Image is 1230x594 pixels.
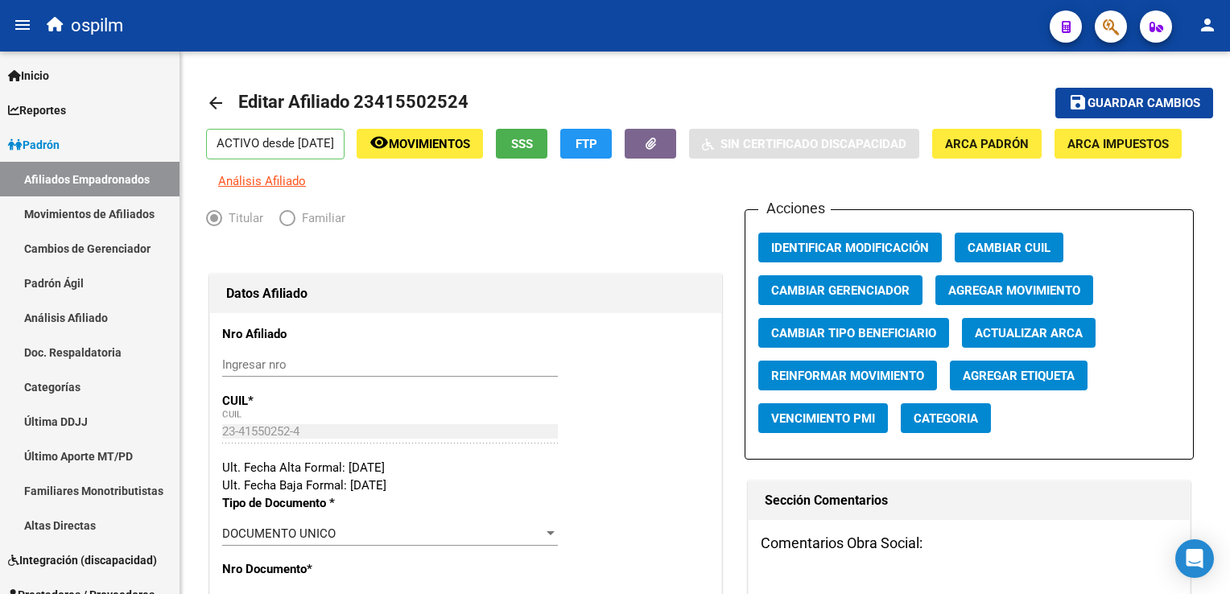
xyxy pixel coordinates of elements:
button: Reinformar Movimiento [758,361,937,390]
span: Padrón [8,136,60,154]
span: Cambiar Gerenciador [771,283,910,298]
div: Ult. Fecha Baja Formal: [DATE] [222,476,709,494]
span: ospilm [71,8,123,43]
span: Agregar Etiqueta [963,369,1075,383]
span: Sin Certificado Discapacidad [720,137,906,151]
span: DOCUMENTO UNICO [222,526,336,541]
span: ARCA Padrón [945,137,1029,151]
button: Identificar Modificación [758,233,942,262]
mat-icon: person [1198,15,1217,35]
button: ARCA Impuestos [1055,129,1182,159]
span: Agregar Movimiento [948,283,1080,298]
span: FTP [576,137,597,151]
button: Guardar cambios [1055,88,1213,118]
h1: Sección Comentarios [765,488,1174,514]
span: Análisis Afiliado [218,174,306,188]
h3: Acciones [758,197,831,220]
button: FTP [560,129,612,159]
button: Actualizar ARCA [962,318,1096,348]
button: Sin Certificado Discapacidad [689,129,919,159]
span: Familiar [295,209,345,227]
button: Cambiar CUIL [955,233,1063,262]
span: Reportes [8,101,66,119]
mat-icon: save [1068,93,1088,112]
span: Cambiar Tipo Beneficiario [771,326,936,340]
p: CUIL [222,392,368,410]
p: Tipo de Documento * [222,494,368,512]
button: ARCA Padrón [932,129,1042,159]
span: Cambiar CUIL [968,241,1050,255]
button: Agregar Movimiento [935,275,1093,305]
button: Vencimiento PMI [758,403,888,433]
span: Guardar cambios [1088,97,1200,111]
span: ARCA Impuestos [1067,137,1169,151]
mat-icon: menu [13,15,32,35]
button: SSS [496,129,547,159]
span: Identificar Modificación [771,241,929,255]
span: Titular [222,209,263,227]
span: Actualizar ARCA [975,326,1083,340]
span: Reinformar Movimiento [771,369,924,383]
button: Cambiar Tipo Beneficiario [758,318,949,348]
button: Categoria [901,403,991,433]
button: Agregar Etiqueta [950,361,1088,390]
span: Movimientos [389,137,470,151]
div: Ult. Fecha Alta Formal: [DATE] [222,459,709,476]
span: Editar Afiliado 23415502524 [238,92,468,112]
span: Inicio [8,67,49,85]
span: Integración (discapacidad) [8,551,157,569]
span: SSS [511,137,533,151]
p: Nro Documento [222,560,368,578]
p: Nro Afiliado [222,325,368,343]
h1: Datos Afiliado [226,281,705,307]
p: ACTIVO desde [DATE] [206,129,345,159]
span: Vencimiento PMI [771,411,875,426]
mat-icon: remove_red_eye [369,133,389,152]
button: Movimientos [357,129,483,159]
div: Open Intercom Messenger [1175,539,1214,578]
h3: Comentarios Obra Social: [761,532,1178,555]
mat-icon: arrow_back [206,93,225,113]
mat-radio-group: Elija una opción [206,214,361,229]
button: Cambiar Gerenciador [758,275,922,305]
span: Categoria [914,411,978,426]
